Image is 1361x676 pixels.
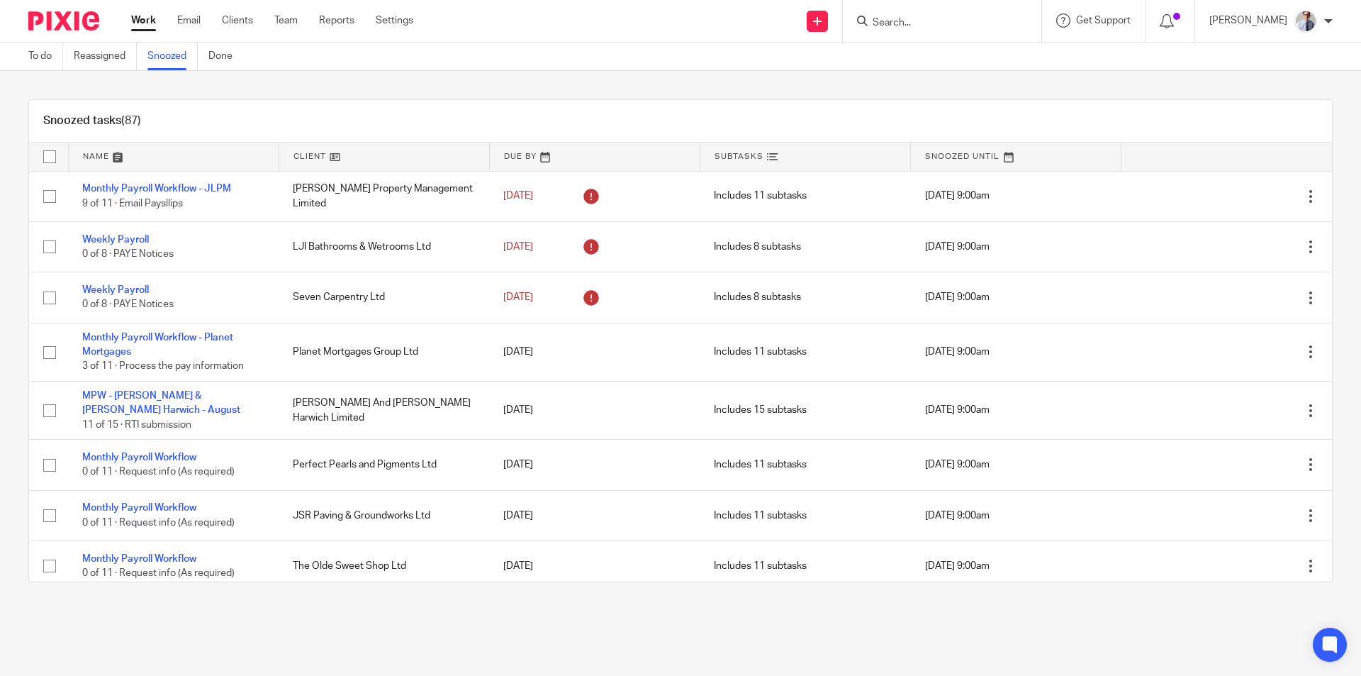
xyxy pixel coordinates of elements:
[82,453,196,462] a: Monthly Payroll Workflow
[82,184,231,194] a: Monthly Payroll Workflow - JLPM
[925,460,990,470] span: [DATE] 9:00am
[714,347,807,357] span: Includes 11 subtasks
[714,460,807,470] span: Includes 11 subtasks
[279,323,489,381] td: Planet Mortgages Group Ltd
[82,300,174,310] span: 0 of 8 · PAYE Notices
[714,561,807,571] span: Includes 11 subtasks
[925,293,990,303] span: [DATE] 9:00am
[121,115,141,126] span: (87)
[279,381,489,439] td: [PERSON_NAME] And [PERSON_NAME] Harwich Limited
[147,43,198,70] a: Snoozed
[319,13,354,28] a: Reports
[74,43,137,70] a: Reassigned
[82,467,235,477] span: 0 of 11 · Request info (As required)
[177,13,201,28] a: Email
[925,406,990,416] span: [DATE] 9:00am
[503,242,533,252] span: [DATE]
[43,113,141,128] h1: Snoozed tasks
[925,561,990,571] span: [DATE] 9:00am
[1209,13,1287,28] p: [PERSON_NAME]
[82,249,174,259] span: 0 of 8 · PAYE Notices
[871,17,999,30] input: Search
[714,242,801,252] span: Includes 8 subtasks
[279,272,489,323] td: Seven Carpentry Ltd
[82,333,233,357] a: Monthly Payroll Workflow - Planet Mortgages
[82,503,196,513] a: Monthly Payroll Workflow
[279,490,489,541] td: JSR Paving & Groundworks Ltd
[714,406,807,416] span: Includes 15 subtasks
[82,554,196,564] a: Monthly Payroll Workflow
[82,235,149,245] a: Weekly Payroll
[279,440,489,490] td: Perfect Pearls and Pigments Ltd
[82,420,191,430] span: 11 of 15 · RTI submission
[279,221,489,272] td: LJI Bathrooms & Wetrooms Ltd
[376,13,413,28] a: Settings
[925,242,990,252] span: [DATE] 9:00am
[28,43,63,70] a: To do
[82,362,244,372] span: 3 of 11 · Process the pay information
[503,292,533,302] span: [DATE]
[82,568,235,578] span: 0 of 11 · Request info (As required)
[274,13,298,28] a: Team
[925,347,990,357] span: [DATE] 9:00am
[279,541,489,592] td: The Olde Sweet Shop Ltd
[1294,10,1317,33] img: IMG_9924.jpg
[131,13,156,28] a: Work
[714,511,807,521] span: Includes 11 subtasks
[503,192,533,201] span: [DATE]
[503,406,533,416] span: [DATE]
[715,153,763,160] span: Subtasks
[925,511,990,521] span: [DATE] 9:00am
[1076,16,1131,26] span: Get Support
[503,460,533,470] span: [DATE]
[503,511,533,521] span: [DATE]
[82,285,149,295] a: Weekly Payroll
[82,518,235,528] span: 0 of 11 · Request info (As required)
[82,391,240,415] a: MPW - [PERSON_NAME] & [PERSON_NAME] Harwich - August
[925,192,990,201] span: [DATE] 9:00am
[82,199,183,209] span: 9 of 11 · Email Paysllips
[28,11,99,31] img: Pixie
[208,43,243,70] a: Done
[222,13,253,28] a: Clients
[714,293,801,303] span: Includes 8 subtasks
[503,561,533,571] span: [DATE]
[503,347,533,357] span: [DATE]
[279,171,489,221] td: [PERSON_NAME] Property Management Limited
[714,192,807,201] span: Includes 11 subtasks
